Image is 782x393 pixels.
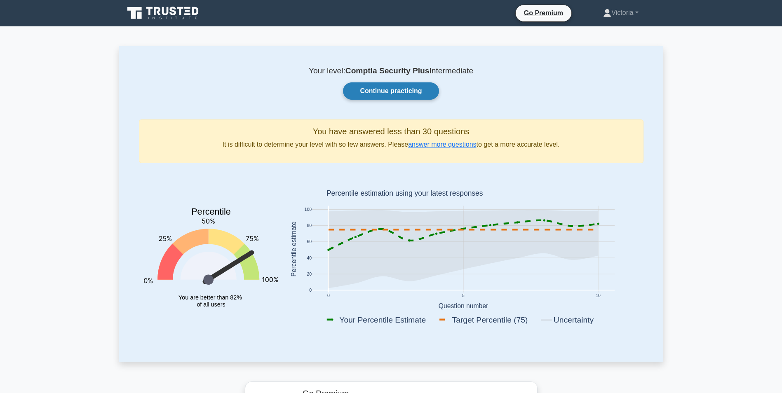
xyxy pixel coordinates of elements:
h5: You have answered less than 30 questions [146,126,636,136]
a: Continue practicing [343,82,439,100]
text: Percentile estimation using your latest responses [326,189,483,198]
text: 5 [462,294,465,298]
text: 0 [309,288,312,293]
text: 20 [307,272,312,276]
text: 80 [307,224,312,228]
a: Go Premium [519,8,568,18]
tspan: of all users [197,301,225,308]
text: Percentile estimate [290,222,297,277]
text: Percentile [191,207,231,217]
p: It is difficult to determine your level with so few answers. Please to get a more accurate level. [146,140,636,150]
text: Question number [438,302,488,309]
text: 0 [327,294,329,298]
tspan: You are better than 82% [178,294,242,301]
text: 100 [304,208,312,212]
a: answer more questions [408,141,476,148]
text: 40 [307,256,312,260]
b: Comptia Security Plus [345,66,430,75]
a: Victoria [583,5,658,21]
p: Your level: Intermediate [139,66,643,76]
text: 10 [596,294,601,298]
text: 60 [307,240,312,244]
